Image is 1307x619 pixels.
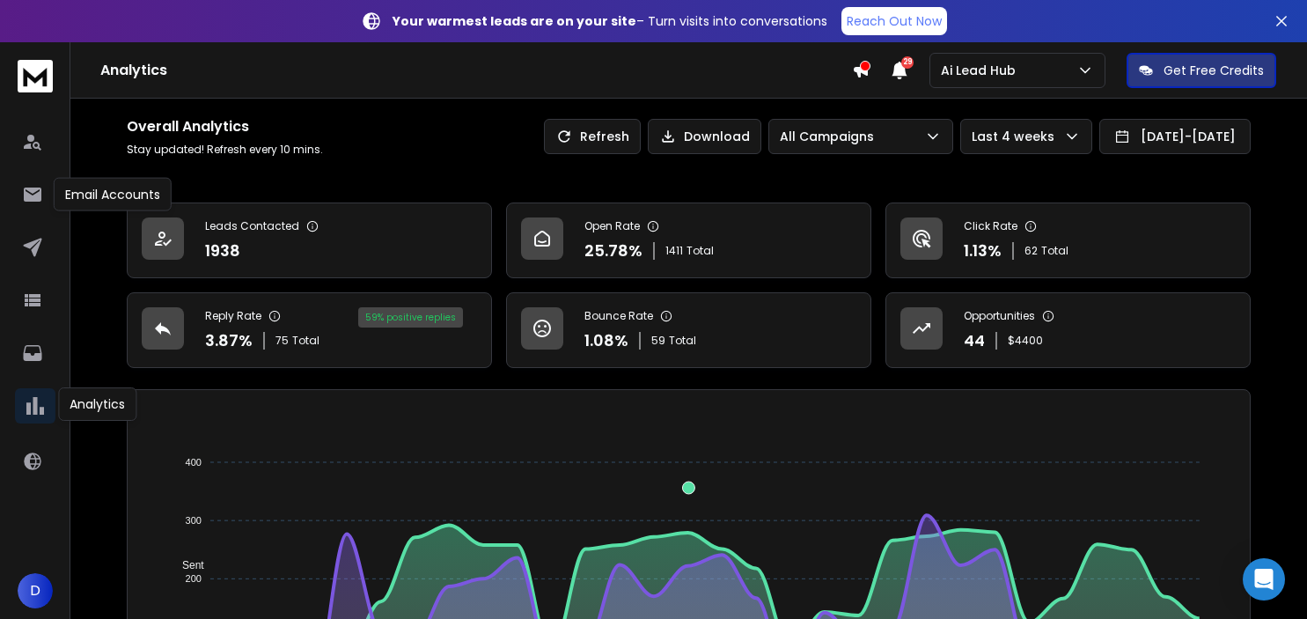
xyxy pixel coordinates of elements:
[393,12,827,30] p: – Turn visits into conversations
[506,292,871,368] a: Bounce Rate1.08%59Total
[684,128,750,145] p: Download
[186,515,202,526] tspan: 300
[964,309,1035,323] p: Opportunities
[1243,558,1285,601] div: Open Intercom Messenger
[169,559,204,571] span: Sent
[205,328,253,353] p: 3.87 %
[1041,244,1068,258] span: Total
[1099,119,1251,154] button: [DATE]-[DATE]
[186,573,202,584] tspan: 200
[358,307,463,328] div: 59 % positive replies
[964,328,985,353] p: 44
[205,239,240,263] p: 1938
[847,12,942,30] p: Reach Out Now
[1024,244,1038,258] span: 62
[18,60,53,92] img: logo
[665,244,683,258] span: 1411
[972,128,1061,145] p: Last 4 weeks
[18,573,53,608] button: D
[1008,334,1043,348] p: $ 4400
[205,219,299,233] p: Leads Contacted
[885,203,1251,278] a: Click Rate1.13%62Total
[964,239,1002,263] p: 1.13 %
[669,334,696,348] span: Total
[275,334,289,348] span: 75
[544,119,641,154] button: Refresh
[393,12,636,30] strong: Your warmest leads are on your site
[186,457,202,468] tspan: 400
[841,7,947,35] a: Reach Out Now
[127,203,492,278] a: Leads Contacted1938
[687,244,714,258] span: Total
[885,292,1251,368] a: Opportunities44$4400
[780,128,881,145] p: All Campaigns
[584,239,642,263] p: 25.78 %
[292,334,319,348] span: Total
[584,219,640,233] p: Open Rate
[1164,62,1264,79] p: Get Free Credits
[54,178,172,211] div: Email Accounts
[100,60,852,81] h1: Analytics
[964,219,1017,233] p: Click Rate
[941,62,1023,79] p: Ai Lead Hub
[580,128,629,145] p: Refresh
[584,309,653,323] p: Bounce Rate
[648,119,761,154] button: Download
[901,56,914,69] span: 29
[205,309,261,323] p: Reply Rate
[651,334,665,348] span: 59
[506,203,871,278] a: Open Rate25.78%1411Total
[127,292,492,368] a: Reply Rate3.87%75Total59% positive replies
[127,116,323,137] h1: Overall Analytics
[1127,53,1276,88] button: Get Free Credits
[58,387,136,421] div: Analytics
[584,328,628,353] p: 1.08 %
[127,143,323,157] p: Stay updated! Refresh every 10 mins.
